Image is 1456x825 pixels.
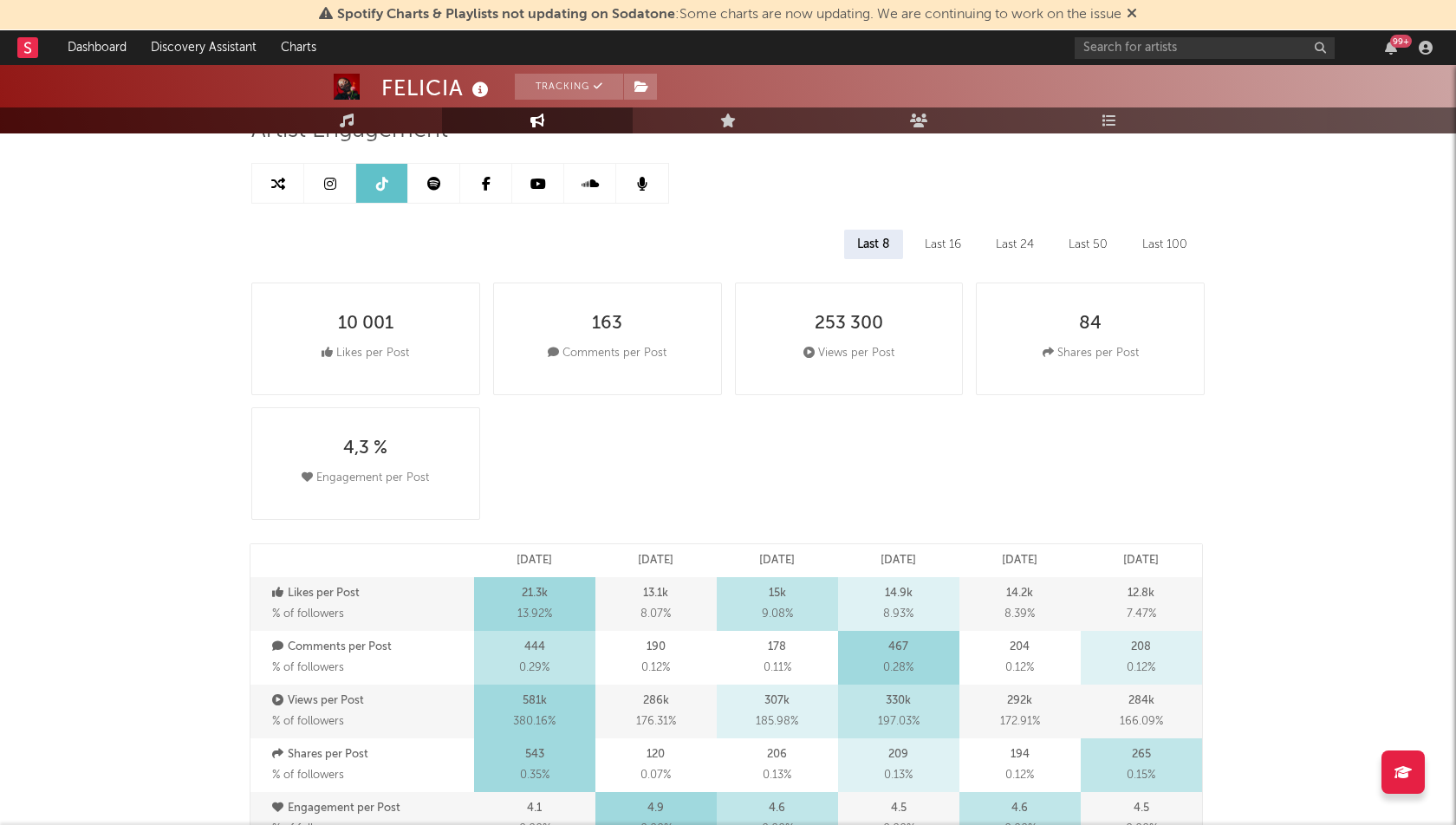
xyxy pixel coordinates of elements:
p: 12.8k [1128,583,1154,604]
span: 0.35 % [520,765,549,786]
p: [DATE] [1123,550,1159,571]
p: 265 [1132,744,1151,765]
div: 4,3 % [343,438,387,459]
span: 172.91 % [1000,711,1040,732]
p: 4.1 [527,798,542,819]
p: 4.9 [647,798,664,819]
span: 166.09 % [1120,711,1163,732]
p: 543 [525,744,544,765]
div: 253 300 [815,314,883,335]
p: 4.5 [1134,798,1149,819]
span: : Some charts are now updating. We are continuing to work on the issue [337,8,1121,22]
p: 209 [888,744,908,765]
div: Last 16 [912,230,974,259]
p: Likes per Post [272,583,470,604]
p: 307k [764,691,790,711]
span: 9.08 % [762,604,793,625]
span: 13.92 % [517,604,552,625]
div: Last 24 [983,230,1047,259]
p: 204 [1010,637,1030,658]
p: [DATE] [1002,550,1037,571]
span: 0.12 % [1005,658,1034,679]
span: 0.13 % [884,765,913,786]
span: 0.12 % [1005,765,1034,786]
span: 8.93 % [883,604,913,625]
span: % of followers [272,662,344,673]
div: Last 50 [1056,230,1121,259]
p: 467 [888,637,908,658]
span: Spotify Charts & Playlists not updating on Sodatone [337,8,675,22]
span: 0.11 % [764,658,791,679]
p: 190 [647,637,666,658]
div: Last 100 [1129,230,1200,259]
p: 444 [524,637,545,658]
p: [DATE] [759,550,795,571]
p: 330k [886,691,911,711]
p: 206 [767,744,787,765]
p: 15k [769,583,786,604]
p: Comments per Post [272,637,470,658]
p: 21.3k [522,583,548,604]
div: Shares per Post [1043,343,1139,364]
p: Views per Post [272,691,470,711]
div: Views per Post [803,343,894,364]
div: Last 8 [844,230,903,259]
div: 99 + [1390,35,1412,48]
p: 208 [1131,637,1151,658]
p: [DATE] [517,550,552,571]
span: 185.98 % [756,711,798,732]
p: Shares per Post [272,744,470,765]
div: 163 [592,314,622,335]
span: 8.39 % [1004,604,1035,625]
p: [DATE] [881,550,916,571]
div: 10 001 [338,314,393,335]
a: Dashboard [55,30,139,65]
p: 178 [768,637,786,658]
div: 84 [1079,314,1102,335]
p: 14.2k [1006,583,1033,604]
p: 292k [1007,691,1032,711]
a: Charts [269,30,328,65]
div: Comments per Post [548,343,666,364]
span: 0.12 % [641,658,670,679]
a: Discovery Assistant [139,30,269,65]
span: Artist Engagement [251,120,448,141]
span: 0.13 % [763,765,791,786]
input: Search for artists [1075,37,1335,59]
span: 0.07 % [640,765,671,786]
span: Dismiss [1127,8,1137,22]
p: 4.6 [769,798,785,819]
span: 176.31 % [636,711,676,732]
p: 194 [1011,744,1030,765]
span: % of followers [272,716,344,727]
span: 380.16 % [513,711,556,732]
span: 7.47 % [1127,604,1156,625]
p: 284k [1128,691,1154,711]
span: 8.07 % [640,604,671,625]
p: 4.6 [1011,798,1028,819]
div: FELICIA [381,74,493,102]
p: 581k [523,691,547,711]
p: 13.1k [643,583,668,604]
div: Engagement per Post [302,468,429,489]
span: 197.03 % [878,711,920,732]
span: % of followers [272,770,344,781]
span: % of followers [272,608,344,620]
div: Likes per Post [322,343,409,364]
span: 0.29 % [519,658,549,679]
span: 0.28 % [883,658,913,679]
p: 120 [647,744,665,765]
p: [DATE] [638,550,673,571]
span: 0.12 % [1127,658,1155,679]
button: 99+ [1385,41,1397,55]
p: Engagement per Post [272,798,470,819]
p: 14.9k [885,583,913,604]
button: Tracking [515,74,623,100]
p: 286k [643,691,669,711]
p: 4.5 [891,798,907,819]
span: 0.15 % [1127,765,1155,786]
